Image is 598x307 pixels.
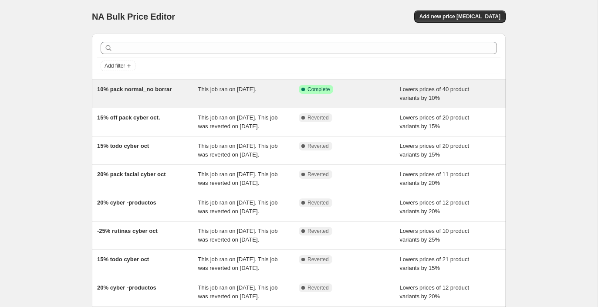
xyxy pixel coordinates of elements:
[400,171,470,186] span: Lowers prices of 11 product variants by 20%
[307,284,329,291] span: Reverted
[97,256,149,263] span: 15% todo cyber oct
[400,143,470,158] span: Lowers prices of 20 product variants by 15%
[198,256,278,271] span: This job ran on [DATE]. This job was reverted on [DATE].
[198,284,278,300] span: This job ran on [DATE]. This job was reverted on [DATE].
[307,199,329,206] span: Reverted
[400,114,470,130] span: Lowers prices of 20 product variants by 15%
[97,171,166,177] span: 20% pack facial cyber oct
[97,114,160,121] span: 15% off pack cyber oct.
[307,143,329,150] span: Reverted
[400,86,470,101] span: Lowers prices of 40 product variants by 10%
[307,86,330,93] span: Complete
[198,86,257,92] span: This job ran on [DATE].
[198,199,278,215] span: This job ran on [DATE]. This job was reverted on [DATE].
[198,143,278,158] span: This job ran on [DATE]. This job was reverted on [DATE].
[97,86,172,92] span: 10% pack normal_no borrar
[97,284,156,291] span: 20% cyber -productos
[92,12,175,21] span: NA Bulk Price Editor
[198,171,278,186] span: This job ran on [DATE]. This job was reverted on [DATE].
[198,228,278,243] span: This job ran on [DATE]. This job was reverted on [DATE].
[307,256,329,263] span: Reverted
[414,10,506,23] button: Add new price [MEDICAL_DATA]
[307,114,329,121] span: Reverted
[198,114,278,130] span: This job ran on [DATE]. This job was reverted on [DATE].
[307,228,329,235] span: Reverted
[400,256,470,271] span: Lowers prices of 21 product variants by 15%
[101,61,135,71] button: Add filter
[400,228,470,243] span: Lowers prices of 10 product variants by 25%
[400,199,470,215] span: Lowers prices of 12 product variants by 20%
[105,62,125,69] span: Add filter
[97,228,158,234] span: -25% rutinas cyber oct
[97,143,149,149] span: 15% todo cyber oct
[307,171,329,178] span: Reverted
[419,13,500,20] span: Add new price [MEDICAL_DATA]
[400,284,470,300] span: Lowers prices of 12 product variants by 20%
[97,199,156,206] span: 20% cyber -productos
